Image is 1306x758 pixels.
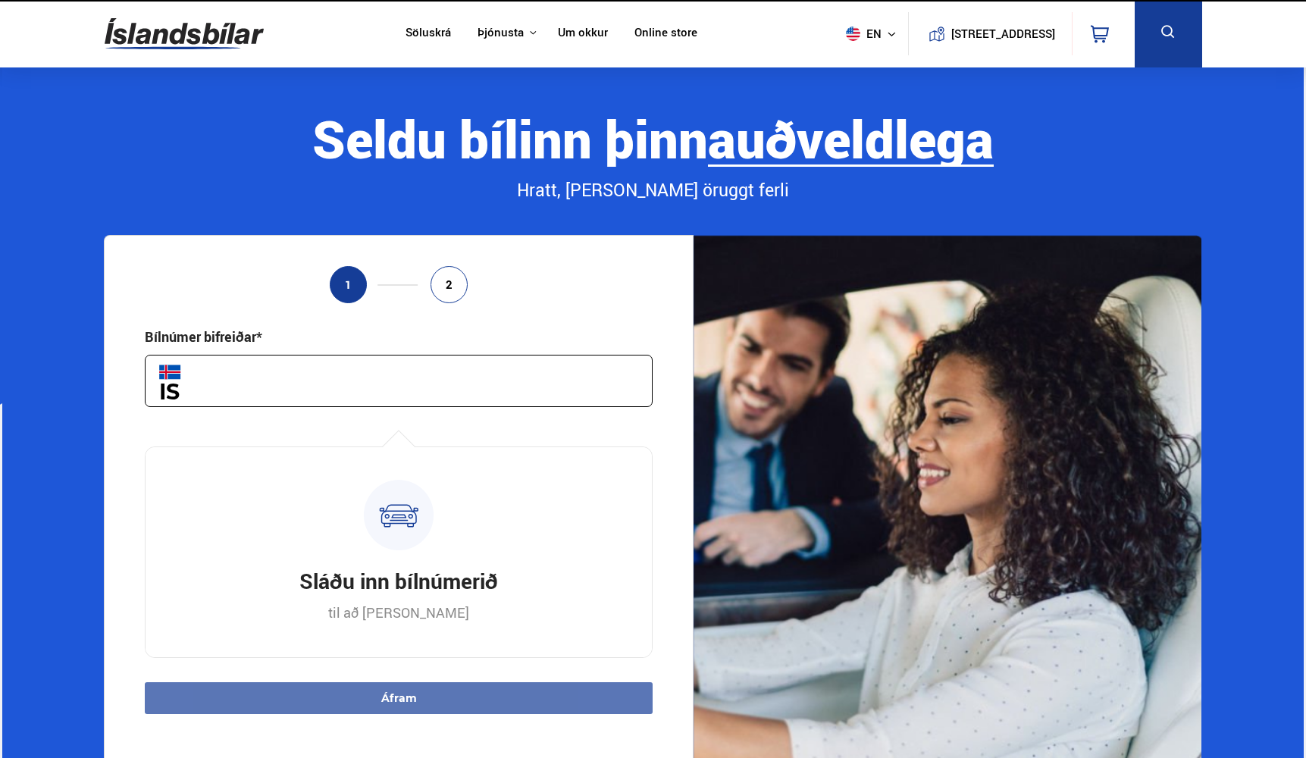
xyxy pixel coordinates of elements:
[840,11,908,56] button: en
[299,566,498,595] h3: Sláðu inn bílnúmerið
[145,682,653,714] button: Áfram
[634,26,697,42] a: Online store
[105,9,264,58] img: G0Ugv5HjCgRt.svg
[406,26,451,42] a: Söluskrá
[328,603,469,622] p: til að [PERSON_NAME]
[446,278,453,291] span: 2
[145,327,262,346] div: Bílnúmer bifreiðar*
[840,27,878,41] span: en
[345,278,352,291] span: 1
[478,26,524,40] button: Þjónusta
[104,110,1201,167] div: Seldu bílinn þinn
[708,103,994,174] b: auðveldlega
[916,12,1063,55] a: [STREET_ADDRESS]
[957,27,1050,40] button: [STREET_ADDRESS]
[104,177,1201,203] div: Hratt, [PERSON_NAME] öruggt ferli
[846,27,860,41] img: svg+xml;base64,PHN2ZyB4bWxucz0iaHR0cDovL3d3dy53My5vcmcvMjAwMC9zdmciIHdpZHRoPSI1MTIiIGhlaWdodD0iNT...
[558,26,608,42] a: Um okkur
